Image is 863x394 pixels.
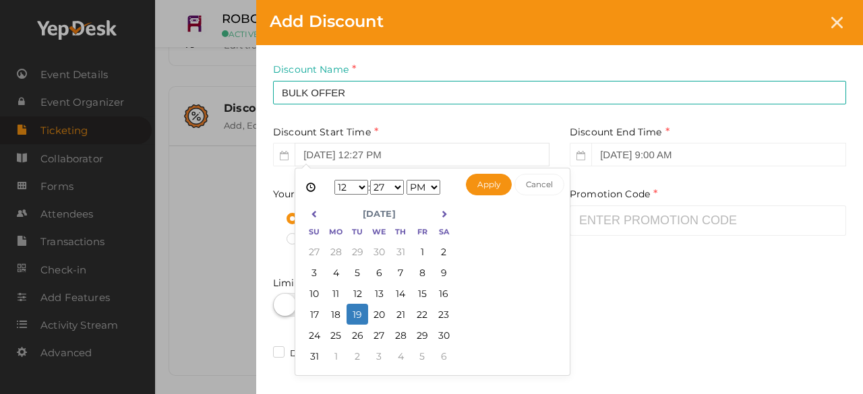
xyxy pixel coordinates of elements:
[347,346,368,366] td: 2
[325,325,347,346] td: 25
[325,241,347,262] td: 28
[347,304,368,325] td: 19
[325,304,347,325] td: 18
[411,346,433,366] td: 5
[347,262,368,283] td: 5
[347,325,368,346] td: 26
[347,224,368,242] th: Tu
[287,232,438,246] label: Offer
[514,174,565,195] button: Cancel
[390,241,411,262] td: 31
[368,304,390,325] td: 20
[303,241,325,262] td: 27
[411,224,433,242] th: Fr
[433,304,454,325] td: 23
[433,325,454,346] td: 30
[270,11,303,31] span: Add
[433,224,454,242] th: Sa
[411,241,433,262] td: 1
[433,262,454,283] td: 9
[390,325,411,346] td: 28
[411,283,433,304] td: 15
[303,304,325,325] td: 17
[273,125,378,140] label: Discount Start Time
[570,205,846,236] input: Enter promotion Code
[347,241,368,262] td: 29
[273,62,356,77] label: Discount Name
[390,262,411,283] td: 7
[411,262,433,283] td: 8
[390,346,411,366] td: 4
[411,325,433,346] td: 29
[325,346,347,366] td: 1
[303,262,325,283] td: 3
[570,187,657,202] label: Promotion Code
[325,283,347,304] td: 11
[368,283,390,304] td: 13
[390,224,411,242] th: Th
[303,325,325,346] td: 24
[570,125,669,140] label: Discount End Time
[368,241,390,262] td: 30
[303,346,325,366] td: 31
[433,241,454,262] td: 2
[433,346,454,366] td: 6
[368,346,390,366] td: 3
[411,304,433,325] td: 22
[320,177,455,197] div: :
[303,283,325,304] td: 10
[433,283,454,304] td: 16
[325,203,433,224] th: [DATE]
[368,262,390,283] td: 6
[368,325,390,346] td: 27
[303,224,325,242] th: Su
[273,81,846,104] input: Enter your discount name
[390,304,411,325] td: 21
[325,262,347,283] td: 4
[347,283,368,304] td: 12
[325,224,347,242] th: Mo
[273,187,375,202] label: Your Discount Type
[466,174,512,195] button: Apply
[273,347,437,360] label: Display discount on public page.
[270,11,384,31] span: Discount
[273,276,370,290] label: Limit your discount.
[368,224,390,242] th: We
[287,212,448,226] label: Promotion
[390,283,411,304] td: 14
